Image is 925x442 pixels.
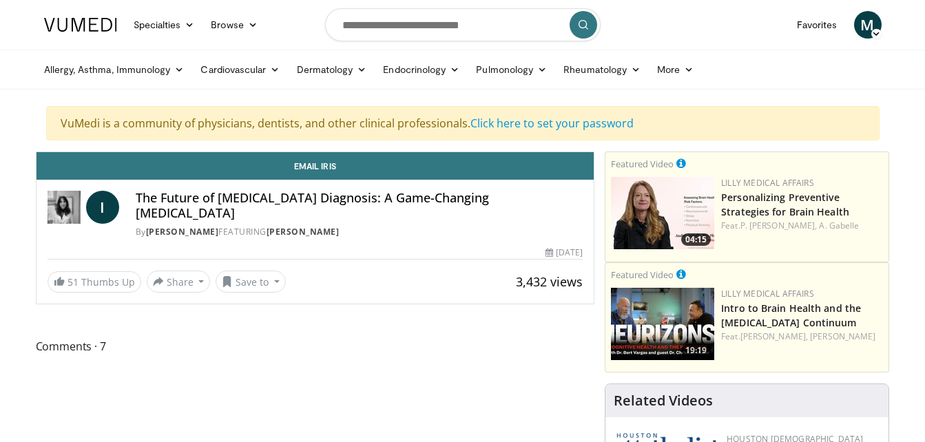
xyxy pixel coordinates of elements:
[147,271,211,293] button: Share
[192,56,288,83] a: Cardiovascular
[614,392,713,409] h4: Related Videos
[721,191,849,218] a: Personalizing Preventive Strategies for Brain Health
[740,330,808,342] a: [PERSON_NAME],
[468,56,555,83] a: Pulmonology
[36,56,193,83] a: Allergy, Asthma, Immunology
[721,302,861,329] a: Intro to Brain Health and the [MEDICAL_DATA] Continuum
[136,226,583,238] div: By FEATURING
[555,56,649,83] a: Rheumatology
[136,191,583,220] h4: The Future of [MEDICAL_DATA] Diagnosis: A Game-Changing [MEDICAL_DATA]
[216,271,286,293] button: Save to
[48,191,81,224] img: Dr. Iris Gorfinkel
[854,11,882,39] a: M
[721,177,814,189] a: Lilly Medical Affairs
[721,330,883,343] div: Feat.
[202,11,266,39] a: Browse
[611,177,714,249] img: c3be7821-a0a3-4187-927a-3bb177bd76b4.png.150x105_q85_crop-smart_upscale.jpg
[325,8,601,41] input: Search topics, interventions
[819,220,859,231] a: A. Gabelle
[545,246,583,259] div: [DATE]
[789,11,846,39] a: Favorites
[611,288,714,360] a: 19:19
[721,220,883,232] div: Feat.
[611,158,674,170] small: Featured Video
[67,275,79,288] span: 51
[516,273,583,290] span: 3,432 views
[611,177,714,249] a: 04:15
[37,152,594,180] a: Email Iris
[721,288,814,299] a: Lilly Medical Affairs
[681,233,711,246] span: 04:15
[611,288,714,360] img: a80fd508-2012-49d4-b73e-1d4e93549e78.png.150x105_q85_crop-smart_upscale.jpg
[44,18,117,32] img: VuMedi Logo
[125,11,203,39] a: Specialties
[46,106,880,140] div: VuMedi is a community of physicians, dentists, and other clinical professionals.
[740,220,818,231] a: P. [PERSON_NAME],
[681,344,711,357] span: 19:19
[146,226,219,238] a: [PERSON_NAME]
[267,226,340,238] a: [PERSON_NAME]
[649,56,702,83] a: More
[289,56,375,83] a: Dermatology
[36,337,595,355] span: Comments 7
[470,116,634,131] a: Click here to set your password
[48,271,141,293] a: 51 Thumbs Up
[810,330,875,342] a: [PERSON_NAME]
[375,56,468,83] a: Endocrinology
[611,269,674,281] small: Featured Video
[86,191,119,224] a: I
